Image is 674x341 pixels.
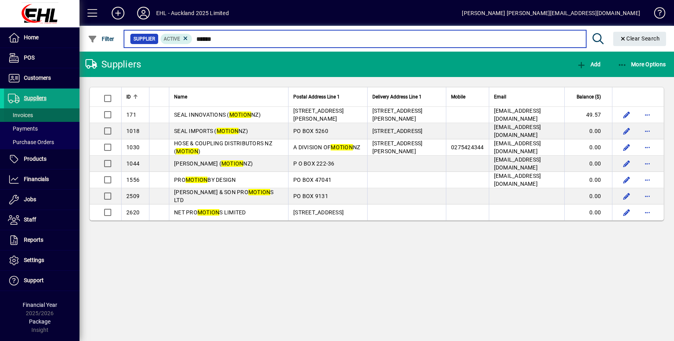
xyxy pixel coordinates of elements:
span: Postal Address Line 1 [293,92,340,101]
span: PO BOX 47041 [293,177,331,183]
span: Home [24,34,39,40]
span: Add [577,61,600,67]
span: SEAL INNOVATIONS ( NZ) [174,112,261,118]
span: Products [24,156,46,162]
span: NET PRO S LIMITED [174,209,246,216]
span: Purchase Orders [8,139,54,145]
span: [STREET_ADDRESS][PERSON_NAME] [372,140,423,154]
span: Reports [24,237,43,243]
span: Email [494,92,506,101]
div: Email [494,92,560,101]
span: [PERSON_NAME] & SON PRO S LTD [174,189,274,203]
span: Staff [24,216,36,223]
div: [PERSON_NAME] [PERSON_NAME][EMAIL_ADDRESS][DOMAIN_NAME] [462,7,640,19]
td: 0.00 [564,188,612,204]
em: MOTION [186,177,208,183]
td: 0.00 [564,172,612,188]
a: Financials [4,170,79,189]
button: More Options [616,57,668,71]
button: More options [641,141,654,154]
span: Financial Year [23,302,57,308]
span: Mobile [451,92,465,101]
span: Suppliers [24,95,46,101]
span: Jobs [24,196,36,202]
span: SEAL IMPORTS ( NZ) [174,128,248,134]
span: POS [24,54,35,61]
a: Payments [4,122,79,135]
span: Payments [8,125,38,132]
span: ID [126,92,131,101]
em: MOTION [221,160,244,167]
em: MOTION [331,144,353,150]
span: [STREET_ADDRESS][PERSON_NAME] [372,108,423,122]
em: MOTION [229,112,252,118]
span: [STREET_ADDRESS] [372,128,423,134]
a: Staff [4,210,79,230]
button: Edit [620,125,633,137]
span: [EMAIL_ADDRESS][DOMAIN_NAME] [494,156,541,171]
button: Add [575,57,602,71]
em: MOTION [198,209,220,216]
button: Edit [620,141,633,154]
button: Add [105,6,131,20]
a: Invoices [4,108,79,122]
span: 171 [126,112,136,118]
a: Home [4,28,79,48]
span: Customers [24,75,51,81]
a: Products [4,149,79,169]
span: Name [174,92,187,101]
button: Edit [620,108,633,121]
span: [EMAIL_ADDRESS][DOMAIN_NAME] [494,124,541,138]
a: Knowledge Base [648,2,664,27]
span: 1018 [126,128,139,134]
button: More options [641,125,654,137]
td: 0.00 [564,139,612,156]
span: 0275424344 [451,144,484,150]
div: EHL - Auckland 2025 Limited [156,7,229,19]
span: HOSE & COUPLING DISTRIBUTORS NZ ( ) [174,140,272,154]
em: MOTION [248,189,271,195]
span: Support [24,277,44,283]
span: [PERSON_NAME] ( NZ) [174,160,253,167]
span: More Options [618,61,666,67]
span: A DIVISION OF NZ [293,144,360,150]
span: Active [164,36,180,42]
button: Profile [131,6,156,20]
div: ID [126,92,144,101]
span: PO BOX 5260 [293,128,328,134]
button: Edit [620,190,633,202]
span: 2509 [126,193,139,199]
mat-chip: Activation Status: Active [161,34,192,44]
a: Purchase Orders [4,135,79,149]
span: PRO BY DESIGN [174,177,236,183]
span: Package [29,318,50,325]
a: Reports [4,230,79,250]
span: Filter [88,36,114,42]
span: Settings [24,257,44,263]
button: Clear [613,32,666,46]
span: Invoices [8,112,33,118]
span: [EMAIL_ADDRESS][DOMAIN_NAME] [494,173,541,187]
button: More options [641,108,654,121]
span: Clear Search [620,35,660,42]
button: More options [641,157,654,170]
em: MOTION [176,148,198,154]
span: Balance ($) [577,92,601,101]
button: More options [641,206,654,219]
a: Customers [4,68,79,88]
span: Financials [24,176,49,182]
td: 0.00 [564,204,612,220]
span: [EMAIL_ADDRESS][DOMAIN_NAME] [494,140,541,154]
button: Edit [620,173,633,186]
a: POS [4,48,79,68]
a: Jobs [4,190,79,210]
span: P O BOX 222-36 [293,160,335,167]
span: 1030 [126,144,139,150]
div: Name [174,92,283,101]
td: 49.57 [564,107,612,123]
span: 1556 [126,177,139,183]
span: 2620 [126,209,139,216]
span: 1044 [126,160,139,167]
span: Delivery Address Line 1 [372,92,422,101]
a: Settings [4,250,79,270]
